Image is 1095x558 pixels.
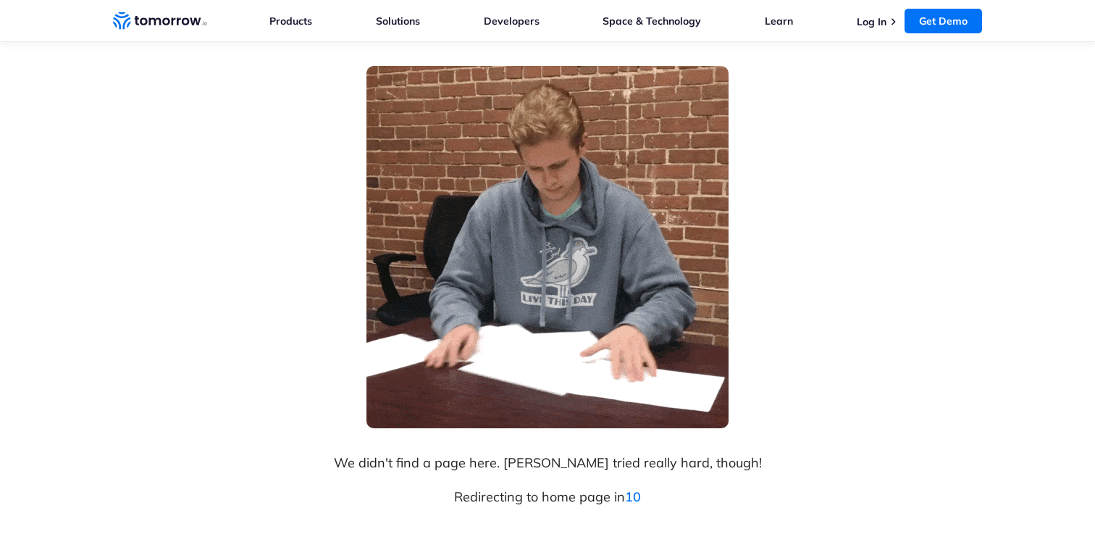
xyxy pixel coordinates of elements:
img: 404 Error [366,66,729,428]
a: Home link [113,10,207,32]
a: Learn [765,14,793,28]
span: 10 [625,488,641,505]
a: Log In [857,15,886,28]
a: Products [269,14,312,28]
p: We didn't find a page here. [PERSON_NAME] tried really hard, though! [330,453,765,474]
a: Space & Technology [603,14,701,28]
p: Redirecting to home page in [330,487,765,508]
a: Solutions [376,14,420,28]
a: Developers [484,14,540,28]
a: Get Demo [905,9,982,33]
